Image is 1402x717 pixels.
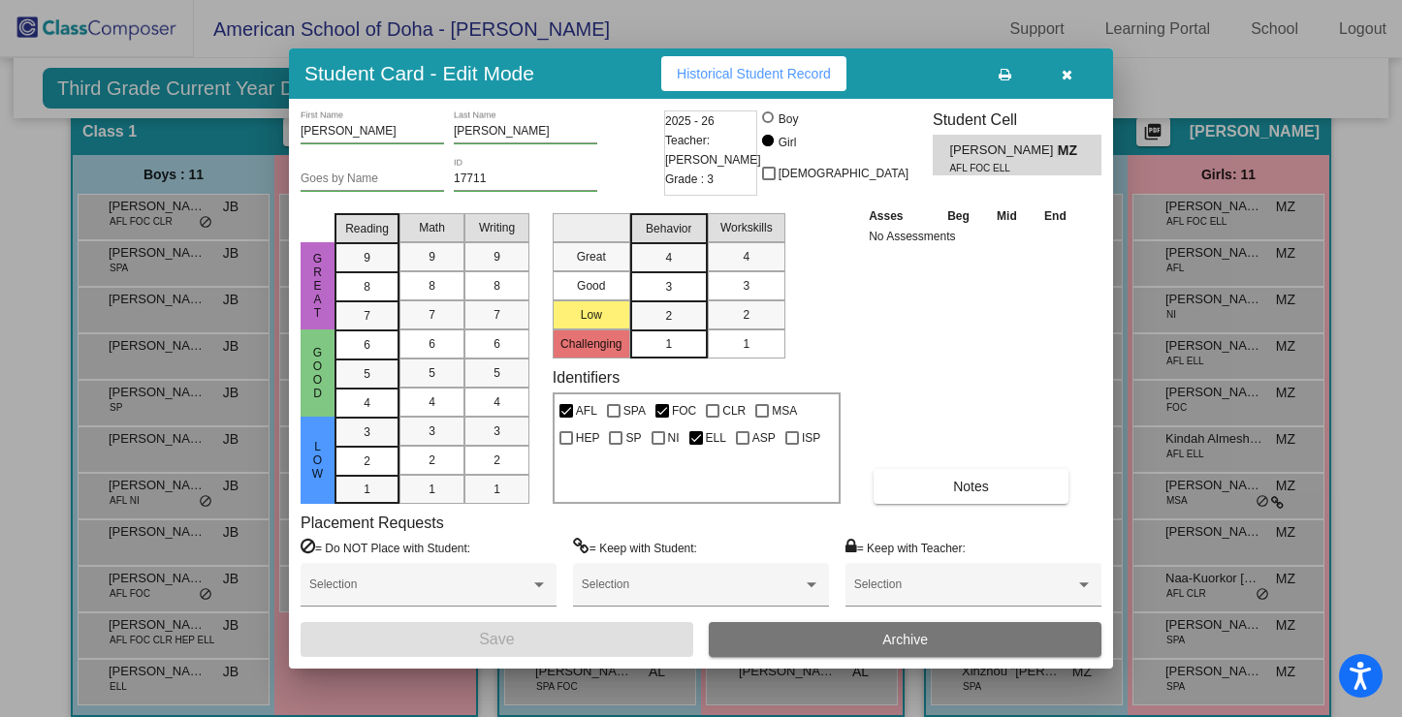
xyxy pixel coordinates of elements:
[364,249,370,266] span: 9
[309,440,327,481] span: Low
[665,111,715,131] span: 2025 - 26
[429,306,435,324] span: 7
[364,481,370,498] span: 1
[345,220,389,237] span: Reading
[494,481,500,498] span: 1
[665,307,672,325] span: 2
[743,277,749,295] span: 3
[429,422,435,440] span: 3
[553,368,620,387] label: Identifiers
[864,227,1080,246] td: No Assessments
[419,219,445,236] span: Math
[429,393,435,411] span: 4
[625,426,641,450] span: SP
[661,56,846,91] button: Historical Student Record
[623,399,646,422] span: SPA
[743,335,749,353] span: 1
[454,172,597,186] input: Enter ID
[778,110,799,128] div: Boy
[301,514,444,532] label: Placement Requests
[301,172,444,186] input: goes by name
[309,252,327,320] span: Great
[665,335,672,353] span: 1
[364,365,370,383] span: 5
[665,249,672,266] span: 4
[429,452,435,469] span: 2
[1031,205,1081,227] th: End
[573,538,697,557] label: = Keep with Student:
[706,426,726,450] span: ELL
[364,423,370,441] span: 3
[494,335,500,353] span: 6
[429,277,435,295] span: 8
[953,479,989,494] span: Notes
[494,277,500,295] span: 8
[494,452,500,469] span: 2
[364,452,370,470] span: 2
[665,131,761,170] span: Teacher: [PERSON_NAME]
[309,346,327,400] span: Good
[304,61,534,85] h3: Student Card - Edit Mode
[709,622,1101,657] button: Archive
[672,399,696,422] span: FOC
[429,481,435,498] span: 1
[301,622,693,657] button: Save
[494,364,500,382] span: 5
[874,469,1068,504] button: Notes
[364,336,370,354] span: 6
[1058,140,1085,161] span: MZ
[882,632,928,647] span: Archive
[864,205,934,227] th: Asses
[429,248,435,265] span: 9
[429,335,435,353] span: 6
[364,307,370,325] span: 7
[743,306,749,324] span: 2
[576,399,597,422] span: AFL
[949,161,1043,175] span: AFL FOC ELL
[933,110,1101,129] h3: Student Cell
[983,205,1030,227] th: Mid
[494,248,500,265] span: 9
[778,134,797,151] div: Girl
[677,66,831,81] span: Historical Student Record
[494,422,500,440] span: 3
[772,399,797,422] span: MSA
[665,170,714,189] span: Grade : 3
[949,140,1057,161] span: [PERSON_NAME] [PERSON_NAME]
[743,248,749,265] span: 4
[301,538,470,557] label: = Do NOT Place with Student:
[479,219,515,236] span: Writing
[752,426,776,450] span: ASP
[646,220,691,237] span: Behavior
[668,426,680,450] span: NI
[429,364,435,382] span: 5
[779,162,908,185] span: [DEMOGRAPHIC_DATA]
[364,394,370,412] span: 4
[845,538,966,557] label: = Keep with Teacher:
[665,278,672,296] span: 3
[802,426,820,450] span: ISP
[364,278,370,296] span: 8
[720,219,773,236] span: Workskills
[494,306,500,324] span: 7
[479,631,514,647] span: Save
[722,399,746,422] span: CLR
[494,393,500,411] span: 4
[576,426,600,450] span: HEP
[934,205,984,227] th: Beg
